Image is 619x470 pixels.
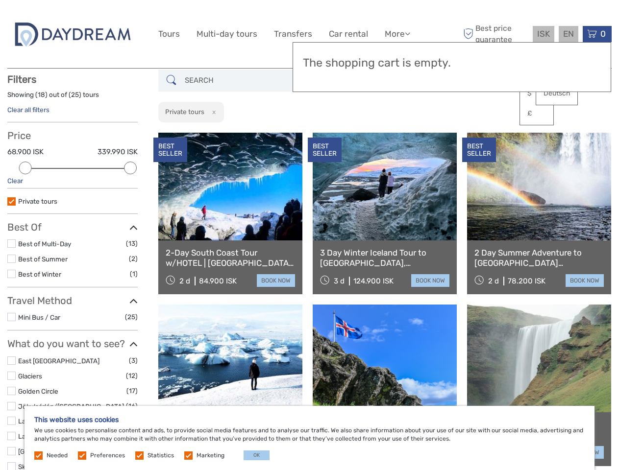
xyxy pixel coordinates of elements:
[18,432,73,440] a: Landmannalaugar
[148,451,174,460] label: Statistics
[197,27,257,41] a: Multi-day tours
[47,451,68,460] label: Needed
[197,451,224,460] label: Marketing
[7,73,36,85] strong: Filters
[7,130,138,141] h3: Price
[125,311,138,323] span: (25)
[38,90,45,99] label: 18
[329,27,368,41] a: Car rental
[334,277,345,285] span: 3 d
[244,450,270,460] button: OK
[18,270,61,278] a: Best of Winter
[18,197,57,205] a: Private tours
[520,85,553,102] a: $
[537,29,550,39] span: ISK
[34,416,585,424] h5: This website uses cookies
[411,274,449,287] a: book now
[462,138,496,162] div: BEST SELLER
[113,15,124,27] button: Open LiveChat chat widget
[303,56,601,70] h3: The shopping cart is empty.
[126,238,138,249] span: (13)
[488,277,499,285] span: 2 d
[206,107,219,117] button: x
[257,274,295,287] a: book now
[353,277,394,285] div: 124.900 ISK
[18,357,99,365] a: East [GEOGRAPHIC_DATA]
[126,400,138,412] span: (16)
[179,277,190,285] span: 2 d
[7,338,138,350] h3: What do you want to see?
[14,17,111,25] p: We're away right now. Please check back later!
[199,277,237,285] div: 84.900 ISK
[18,402,124,410] a: Jökulsárlón/[GEOGRAPHIC_DATA]
[7,176,138,186] div: Clear
[474,248,604,268] a: 2 Day Summer Adventure to [GEOGRAPHIC_DATA] [GEOGRAPHIC_DATA], Glacier Hiking, [GEOGRAPHIC_DATA],...
[126,370,138,381] span: (12)
[129,355,138,366] span: (3)
[320,248,449,268] a: 3 Day Winter Iceland Tour to [GEOGRAPHIC_DATA], [GEOGRAPHIC_DATA], [GEOGRAPHIC_DATA] and [GEOGRAP...
[7,90,138,105] div: Showing ( ) out of ( ) tours
[18,313,60,321] a: Mini Bus / Car
[559,26,578,42] div: EN
[18,447,85,455] a: [GEOGRAPHIC_DATA]
[7,106,50,114] a: Clear all filters
[165,108,204,116] h2: Private tours
[385,27,410,41] a: More
[508,277,545,285] div: 78.200 ISK
[71,90,79,99] label: 25
[520,105,553,122] a: £
[7,147,44,157] label: 68.900 ISK
[18,387,58,395] a: Golden Circle
[536,85,577,102] a: Deutsch
[18,255,68,263] a: Best of Summer
[153,138,187,162] div: BEST SELLER
[599,29,607,39] span: 0
[166,248,295,268] a: 2-Day South Coast Tour w/HOTEL | [GEOGRAPHIC_DATA], [GEOGRAPHIC_DATA], [GEOGRAPHIC_DATA] & Waterf...
[308,138,342,162] div: BEST SELLER
[130,268,138,280] span: (1)
[18,372,42,380] a: Glaciers
[129,253,138,264] span: (2)
[7,18,138,50] img: 2722-c67f3ee1-da3f-448a-ae30-a82a1b1ec634_logo_big.jpg
[98,147,138,157] label: 339.990 ISK
[7,295,138,306] h3: Travel Method
[25,406,594,470] div: We use cookies to personalise content and ads, to provide social media features and to analyse ou...
[461,23,530,45] span: Best price guarantee
[126,385,138,397] span: (17)
[274,27,312,41] a: Transfers
[566,274,604,287] a: book now
[7,221,138,233] h3: Best Of
[90,451,125,460] label: Preferences
[158,27,180,41] a: Tours
[181,72,297,89] input: SEARCH
[18,417,56,425] a: Lake Mývatn
[18,240,71,248] a: Best of Multi-Day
